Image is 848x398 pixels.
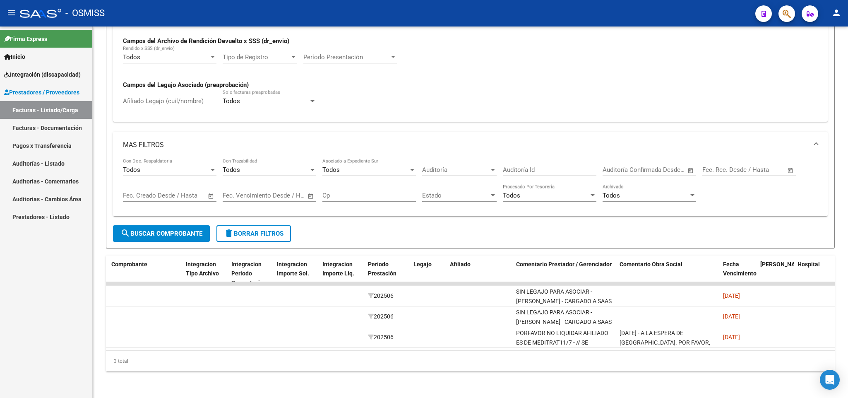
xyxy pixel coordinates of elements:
[123,37,289,45] strong: Campos del Archivo de Rendición Devuelto x SSS (dr_envio)
[603,166,636,174] input: Fecha inicio
[223,53,290,61] span: Tipo de Registro
[123,53,140,61] span: Todos
[183,256,228,292] datatable-header-cell: Integracion Tipo Archivo
[786,166,795,175] button: Open calendar
[306,191,316,201] button: Open calendar
[447,256,513,292] datatable-header-cell: Afiliado
[422,166,489,174] span: Auditoría
[686,166,696,175] button: Open calendar
[368,313,394,320] span: 202506
[4,52,25,61] span: Inicio
[186,261,219,277] span: Integracion Tipo Archivo
[264,192,304,199] input: Fecha fin
[831,8,841,18] mat-icon: person
[365,256,410,292] datatable-header-cell: Período Prestación
[503,192,520,199] span: Todos
[516,288,612,314] span: SIN LEGAJO PARA ASOCIAR - [PERSON_NAME] - CARGADO A SAAS 28/4
[123,81,249,89] strong: Campos del Legajo Asociado (preaprobación)
[224,230,283,237] span: Borrar Filtros
[228,256,274,292] datatable-header-cell: Integracion Periodo Presentacion
[111,261,147,268] span: Comprobante
[223,97,240,105] span: Todos
[113,225,210,242] button: Buscar Comprobante
[123,166,140,174] span: Todos
[723,292,740,299] span: [DATE]
[319,256,365,292] datatable-header-cell: Integracion Importe Liq.
[277,261,309,277] span: Integracion Importe Sol.
[723,313,740,320] span: [DATE]
[108,256,183,292] datatable-header-cell: Comprobante
[65,4,105,22] span: - OSMISS
[224,228,234,238] mat-icon: delete
[4,34,47,43] span: Firma Express
[410,256,434,292] datatable-header-cell: Legajo
[743,166,783,174] input: Fecha fin
[620,261,682,268] span: Comentario Obra Social
[7,8,17,18] mat-icon: menu
[113,158,828,216] div: MAS FILTROS
[760,261,805,268] span: [PERSON_NAME]
[4,88,79,97] span: Prestadores / Proveedores
[720,256,757,292] datatable-header-cell: Fecha Vencimiento
[120,228,130,238] mat-icon: search
[798,261,820,268] span: Hospital
[106,351,835,371] div: 3 total
[516,261,612,268] span: Comentario Prestador / Gerenciador
[120,230,202,237] span: Buscar Comprobante
[723,261,757,277] span: Fecha Vencimiento
[516,330,611,364] span: PORFAVOR NO LIQUIDAR AFILIADO ES DE MEDITRAT11/7 - // SE ADJUNTO NC CORRESPONDIENTE A LA FC 1-997
[450,261,471,268] span: Afiliado
[322,261,354,277] span: Integracion Importe Liq.
[516,309,612,335] span: SIN LEGAJO PARA ASOCIAR - [PERSON_NAME] - CARGADO A SAAS 9/6
[368,261,396,277] span: Período Prestación
[113,132,828,158] mat-expansion-panel-header: MAS FILTROS
[413,261,432,268] span: Legajo
[368,334,394,340] span: 202506
[4,70,81,79] span: Integración (discapacidad)
[603,192,620,199] span: Todos
[223,192,256,199] input: Fecha inicio
[231,261,267,287] span: Integracion Periodo Presentacion
[620,330,710,374] span: [DATE] - A LA ESPERA DE [GEOGRAPHIC_DATA]. POR FAVOR, NO CARGAR MAS FACTURAS DE AFILIADOS DE OTRA...
[164,192,204,199] input: Fecha fin
[303,53,389,61] span: Período Presentación
[616,256,720,292] datatable-header-cell: Comentario Obra Social
[820,370,840,390] div: Open Intercom Messenger
[702,166,736,174] input: Fecha inicio
[322,166,340,174] span: Todos
[368,292,394,299] span: 202506
[757,256,794,292] datatable-header-cell: Fecha Confimado
[274,256,319,292] datatable-header-cell: Integracion Importe Sol.
[644,166,684,174] input: Fecha fin
[513,256,616,292] datatable-header-cell: Comentario Prestador / Gerenciador
[422,192,489,199] span: Estado
[123,192,156,199] input: Fecha inicio
[223,166,240,174] span: Todos
[207,191,216,201] button: Open calendar
[216,225,291,242] button: Borrar Filtros
[723,334,740,340] span: [DATE]
[123,140,808,150] mat-panel-title: MAS FILTROS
